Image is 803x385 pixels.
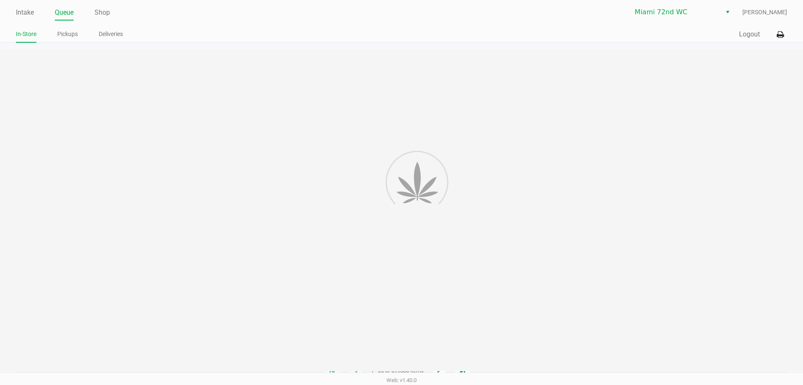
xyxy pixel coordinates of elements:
[57,29,78,39] a: Pickups
[99,29,123,39] a: Deliveries
[95,7,110,18] a: Shop
[386,377,417,383] span: Web: v1.40.0
[635,7,716,17] span: Miami 72nd WC
[16,7,34,18] a: Intake
[739,29,760,39] button: Logout
[742,8,787,17] span: [PERSON_NAME]
[16,29,36,39] a: In-Store
[55,7,74,18] a: Queue
[721,5,734,20] button: Select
